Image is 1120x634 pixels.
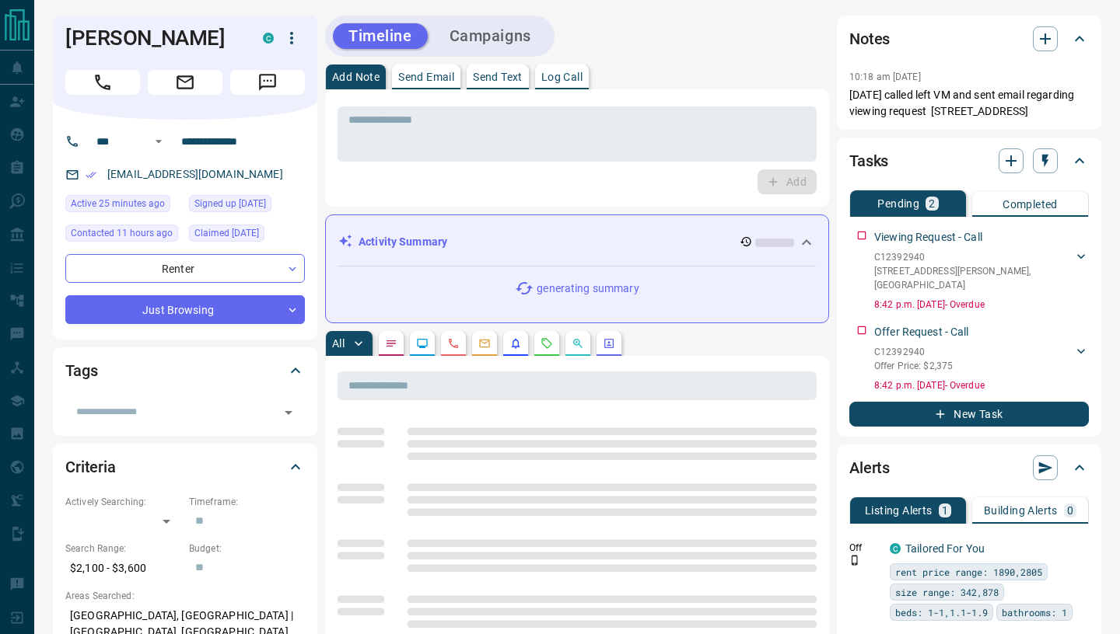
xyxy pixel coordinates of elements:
[65,70,140,95] span: Call
[189,195,305,217] div: Sun Apr 06 2025
[849,20,1089,57] div: Notes
[65,358,97,383] h2: Tags
[1067,505,1073,516] p: 0
[849,26,890,51] h2: Notes
[874,250,1073,264] p: C12392940
[849,555,860,566] svg: Push Notification Only
[877,198,919,209] p: Pending
[416,337,429,350] svg: Lead Browsing Activity
[65,556,181,581] p: $2,100 - $3,600
[1003,199,1058,210] p: Completed
[65,448,305,486] div: Criteria
[71,225,173,241] span: Contacted 11 hours ago
[874,229,982,246] p: Viewing Request - Call
[189,542,305,556] p: Budget:
[65,254,305,283] div: Renter
[149,132,168,151] button: Open
[541,337,553,350] svg: Requests
[332,71,380,82] p: Add Note
[929,198,935,209] p: 2
[849,87,1089,120] p: [DATE] called left VM and sent email regarding viewing request [STREET_ADDRESS]
[398,71,454,82] p: Send Email
[874,342,1089,376] div: C12392940Offer Price: $2,375
[447,337,460,350] svg: Calls
[65,26,240,51] h1: [PERSON_NAME]
[905,542,985,555] a: Tailored For You
[874,324,969,340] p: Offer Request - Call
[984,505,1058,516] p: Building Alerts
[65,589,305,603] p: Areas Searched:
[1002,604,1067,620] span: bathrooms: 1
[434,23,547,49] button: Campaigns
[865,505,933,516] p: Listing Alerts
[263,33,274,44] div: condos.ca
[874,359,953,373] p: Offer Price: $2,375
[359,234,447,250] p: Activity Summary
[874,378,1089,392] p: 8:42 p.m. [DATE] - Overdue
[473,71,523,82] p: Send Text
[65,455,116,479] h2: Criteria
[332,338,345,349] p: All
[107,168,283,180] a: [EMAIL_ADDRESS][DOMAIN_NAME]
[572,337,584,350] svg: Opportunities
[478,337,491,350] svg: Emails
[890,543,901,554] div: condos.ca
[895,604,988,620] span: beds: 1-1,1.1-1.9
[385,337,397,350] svg: Notes
[509,337,522,350] svg: Listing Alerts
[603,337,615,350] svg: Agent Actions
[849,449,1089,486] div: Alerts
[537,280,639,297] p: generating summary
[230,70,305,95] span: Message
[189,495,305,509] p: Timeframe:
[895,584,999,600] span: size range: 342,878
[874,247,1089,295] div: C12392940[STREET_ADDRESS][PERSON_NAME],[GEOGRAPHIC_DATA]
[65,542,181,556] p: Search Range:
[65,195,181,217] div: Tue Sep 16 2025
[71,196,165,211] span: Active 25 minutes ago
[65,495,181,509] p: Actively Searching:
[849,71,921,82] p: 10:18 am [DATE]
[189,225,305,246] div: Mon Apr 07 2025
[278,402,299,423] button: Open
[942,505,948,516] p: 1
[194,225,259,241] span: Claimed [DATE]
[874,264,1073,292] p: [STREET_ADDRESS][PERSON_NAME] , [GEOGRAPHIC_DATA]
[849,148,888,173] h2: Tasks
[148,70,222,95] span: Email
[194,196,266,211] span: Signed up [DATE]
[874,345,953,359] p: C12392940
[849,455,890,480] h2: Alerts
[333,23,428,49] button: Timeline
[895,564,1042,580] span: rent price range: 1890,2805
[849,541,880,555] p: Off
[849,402,1089,427] button: New Task
[65,295,305,324] div: Just Browsing
[86,169,96,180] svg: Email Verified
[338,228,816,256] div: Activity Summary
[541,71,583,82] p: Log Call
[849,142,1089,179] div: Tasks
[65,225,181,246] div: Tue Sep 16 2025
[874,298,1089,312] p: 8:42 p.m. [DATE] - Overdue
[65,352,305,389] div: Tags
